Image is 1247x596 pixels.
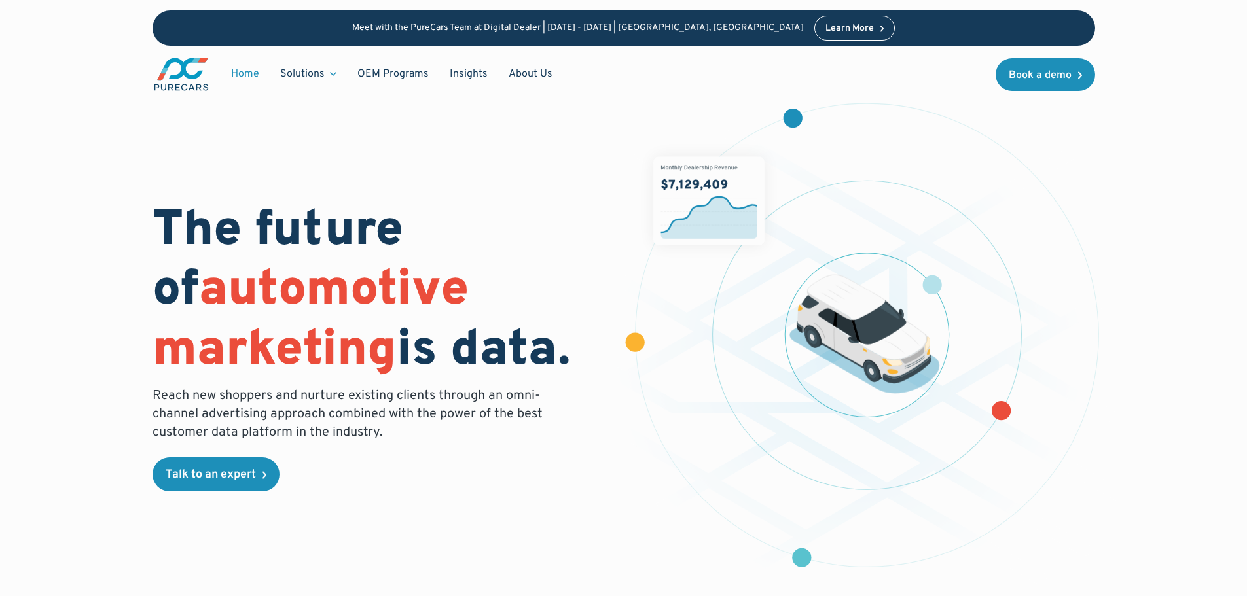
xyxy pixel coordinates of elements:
a: About Us [498,61,563,86]
a: Learn More [814,16,895,41]
a: Book a demo [996,58,1095,91]
img: illustration of a vehicle [789,275,939,394]
a: Talk to an expert [153,457,280,491]
a: OEM Programs [347,61,439,86]
p: Meet with the PureCars Team at Digital Dealer | [DATE] - [DATE] | [GEOGRAPHIC_DATA], [GEOGRAPHIC_... [352,23,804,34]
a: Home [221,61,270,86]
img: purecars logo [153,56,210,92]
span: automotive marketing [153,260,469,382]
div: Learn More [825,24,874,33]
p: Reach new shoppers and nurture existing clients through an omni-channel advertising approach comb... [153,387,551,442]
div: Solutions [270,61,347,86]
div: Book a demo [1009,70,1072,80]
h1: The future of is data. [153,202,608,381]
a: main [153,56,210,92]
img: chart showing monthly dealership revenue of $7m [653,156,765,245]
a: Insights [439,61,498,86]
div: Solutions [280,67,325,81]
div: Talk to an expert [166,469,256,481]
